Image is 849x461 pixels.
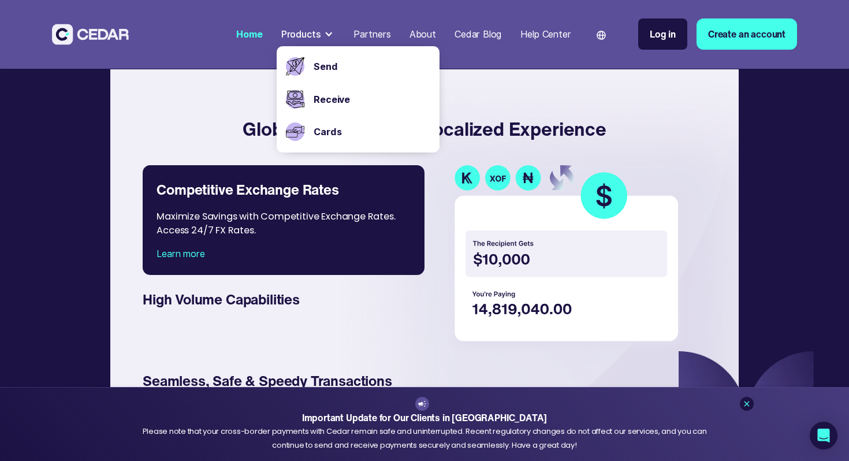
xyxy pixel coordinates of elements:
img: currency transaction [449,165,688,354]
div: Products [277,23,340,46]
a: Create an account [697,18,797,50]
div: Open Intercom Messenger [810,422,837,449]
a: About [405,21,441,47]
div: Products [281,27,321,41]
nav: Products [277,46,440,153]
a: Home [232,21,267,47]
img: announcement [418,399,427,408]
div: Partners [353,27,391,41]
div: High Volume Capabilities [143,289,411,310]
div: About [409,27,436,41]
h4: Global Transactions, Localized Experience [133,92,716,165]
a: Cedar Blog [450,21,506,47]
div: Log in [650,27,676,41]
div: Competitive Exchange Rates [157,179,411,200]
div: Please note that your cross-border payments with Cedar remain safe and uninterrupted. Recent regu... [141,425,707,452]
div: Help Center [520,27,571,41]
a: Partners [349,21,396,47]
a: Receive [314,92,430,106]
a: Log in [638,18,687,50]
div: Maximize Savings with Competitive Exchange Rates. Access 24/7 FX Rates. [157,200,411,247]
div: Seamless, Safe & Speedy Transactions [143,370,411,391]
div: Learn more [157,247,411,261]
a: Send [314,60,430,73]
img: world icon [597,31,606,40]
a: Help Center [516,21,576,47]
div: Cedar Blog [455,27,501,41]
a: Cards [314,125,430,139]
strong: Important Update for Our Clients in [GEOGRAPHIC_DATA] [302,411,548,425]
div: Home [236,27,262,41]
